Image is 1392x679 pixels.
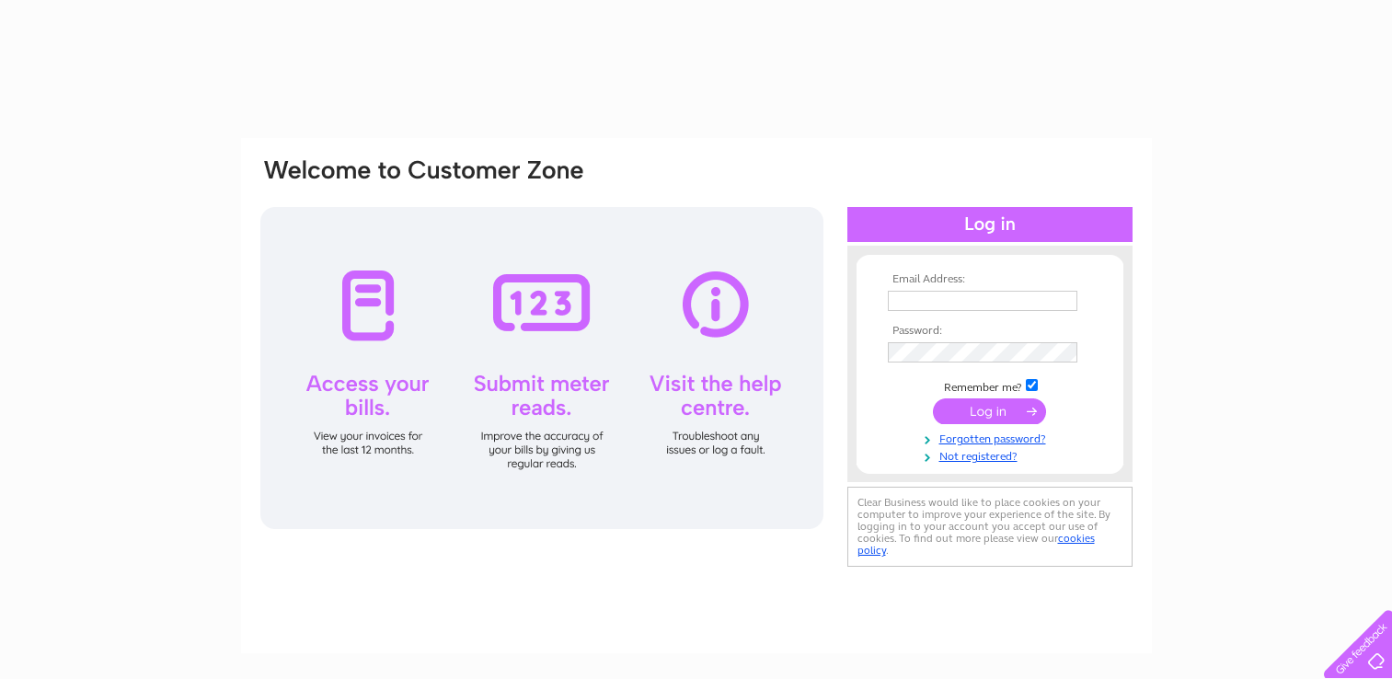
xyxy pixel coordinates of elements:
div: Clear Business would like to place cookies on your computer to improve your experience of the sit... [847,487,1133,567]
th: Password: [883,325,1097,338]
input: Submit [933,398,1046,424]
a: Not registered? [888,446,1097,464]
a: Forgotten password? [888,429,1097,446]
a: cookies policy [857,532,1095,557]
th: Email Address: [883,273,1097,286]
td: Remember me? [883,376,1097,395]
